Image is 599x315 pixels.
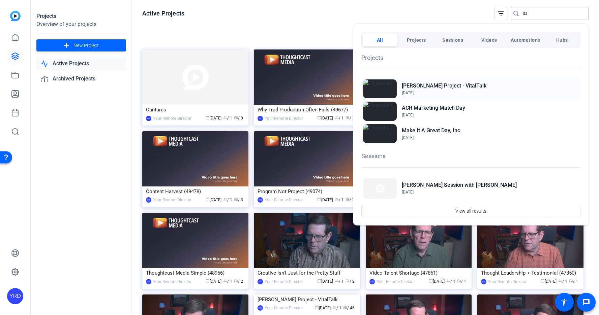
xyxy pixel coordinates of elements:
h1: Projects [361,53,580,62]
h2: Make It A Great Day, Inc. [402,127,461,135]
h2: [PERSON_NAME] Project - VitalTalk [402,82,486,90]
span: Automations [511,34,540,46]
h2: [PERSON_NAME] Session with [PERSON_NAME] [402,181,517,189]
h1: Sessions [361,151,580,161]
button: View all results [361,205,580,217]
h2: ACR Marketing Match Day [402,104,465,112]
span: Videos [481,34,497,46]
img: Thumbnail [363,102,397,120]
span: [DATE] [402,190,414,195]
img: Thumbnail [363,178,397,199]
span: Projects [407,34,426,46]
span: [DATE] [402,91,414,95]
img: Thumbnail [363,79,397,98]
img: Thumbnail [363,124,397,143]
span: [DATE] [402,135,414,140]
span: [DATE] [402,113,414,117]
span: Sessions [442,34,463,46]
span: Hubs [556,34,568,46]
span: All [377,34,383,46]
span: View all results [455,205,486,217]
